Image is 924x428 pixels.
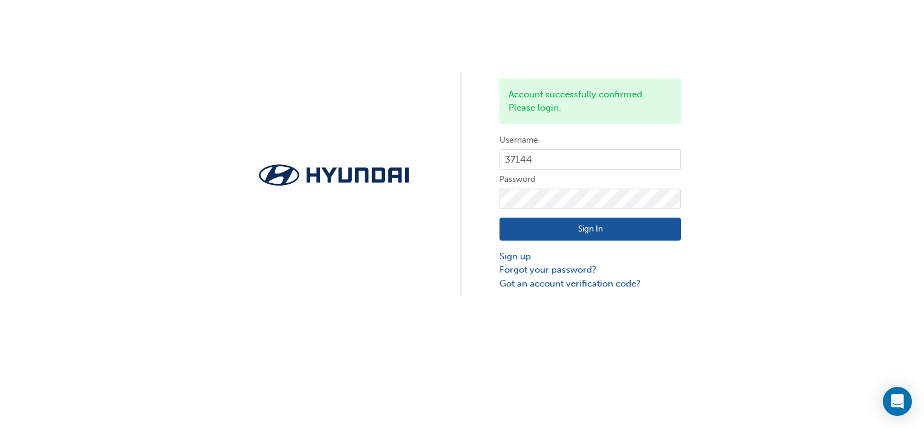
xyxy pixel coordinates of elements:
a: Got an account verification code? [499,277,681,291]
div: Open Intercom Messenger [883,387,912,416]
button: Sign In [499,218,681,241]
label: Username [499,133,681,148]
a: Sign up [499,250,681,264]
input: Username [499,149,681,170]
img: Trak [243,161,425,189]
a: Forgot your password? [499,263,681,277]
div: Account successfully confirmed. Please login. [499,79,681,124]
label: Password [499,172,681,187]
